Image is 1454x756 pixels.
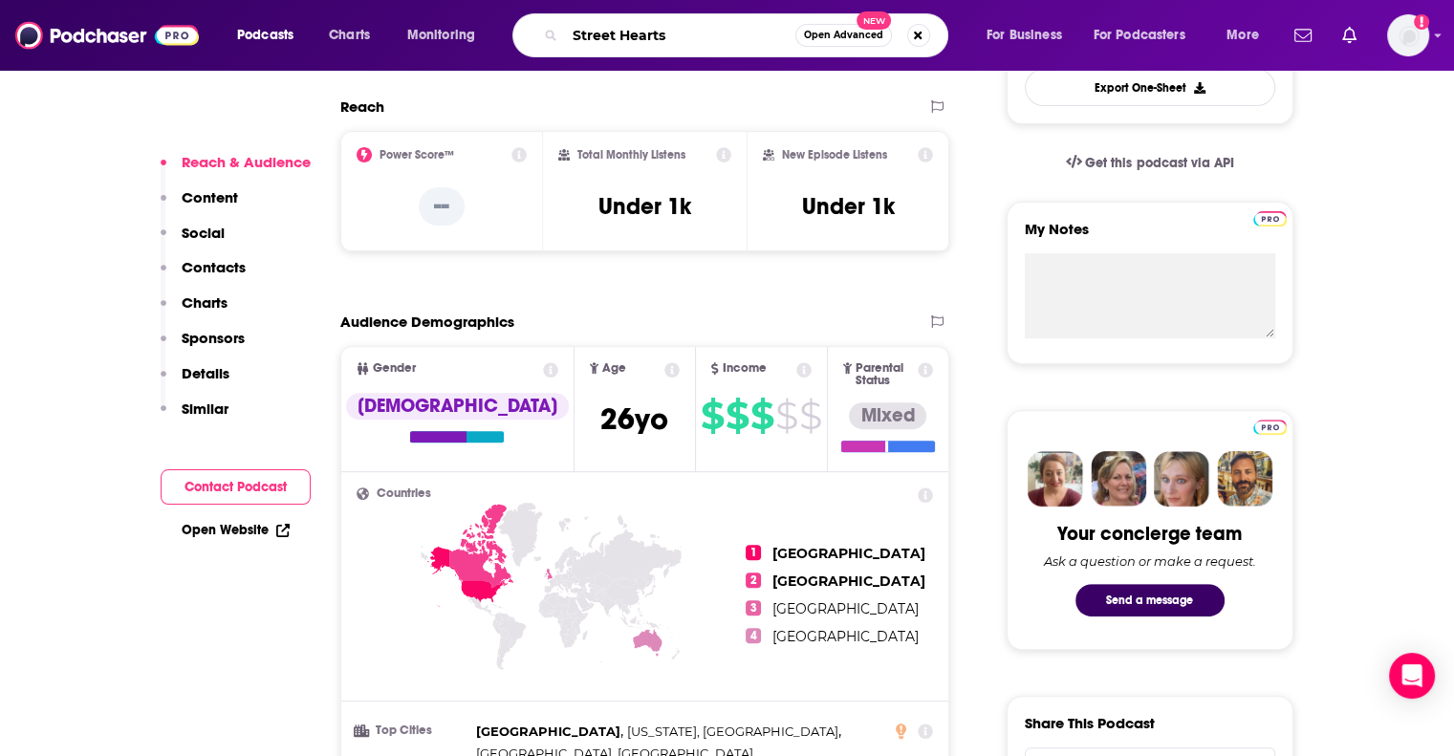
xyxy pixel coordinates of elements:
span: [GEOGRAPHIC_DATA] [772,600,919,617]
button: open menu [1213,20,1283,51]
button: Content [161,188,238,224]
a: Pro website [1253,208,1287,227]
h2: New Episode Listens [782,148,887,162]
span: [GEOGRAPHIC_DATA] [772,572,925,590]
a: Show notifications dropdown [1287,19,1319,52]
h3: Under 1k [802,192,895,221]
span: Parental Status [856,362,915,387]
span: Countries [377,487,431,500]
p: -- [419,187,465,226]
span: New [857,11,891,30]
button: Sponsors [161,329,245,364]
span: For Podcasters [1094,22,1185,49]
span: More [1226,22,1259,49]
p: Similar [182,400,228,418]
span: Gender [373,362,416,375]
button: Open AdvancedNew [795,24,892,47]
span: $ [750,400,773,431]
a: Open Website [182,522,290,538]
img: Jon Profile [1217,451,1272,507]
button: Similar [161,400,228,435]
span: Monitoring [407,22,475,49]
p: Content [182,188,238,206]
span: $ [701,400,724,431]
svg: Add a profile image [1414,14,1429,30]
span: Income [723,362,767,375]
span: , [627,721,841,743]
a: Charts [316,20,381,51]
h2: Reach [340,97,384,116]
p: Sponsors [182,329,245,347]
p: Reach & Audience [182,153,311,171]
img: Podchaser Pro [1253,420,1287,435]
button: Reach & Audience [161,153,311,188]
button: Social [161,224,225,259]
div: Ask a question or make a request. [1044,553,1256,569]
h3: Top Cities [357,724,468,737]
button: Contact Podcast [161,469,311,505]
p: Details [182,364,229,382]
button: open menu [224,20,318,51]
h3: Share This Podcast [1025,714,1155,732]
span: 1 [746,545,761,560]
span: Age [602,362,626,375]
button: Details [161,364,229,400]
h2: Audience Demographics [340,313,514,331]
span: 3 [746,600,761,616]
span: For Business [987,22,1062,49]
div: Mixed [849,402,926,429]
img: Podchaser - Follow, Share and Rate Podcasts [15,17,199,54]
button: Show profile menu [1387,14,1429,56]
label: My Notes [1025,220,1275,253]
img: Podchaser Pro [1253,211,1287,227]
span: 4 [746,628,761,643]
a: Pro website [1253,417,1287,435]
span: , [476,721,623,743]
span: [GEOGRAPHIC_DATA] [772,628,919,645]
span: $ [775,400,797,431]
button: Send a message [1075,584,1225,616]
h2: Total Monthly Listens [577,148,685,162]
span: Get this podcast via API [1085,155,1233,171]
span: [GEOGRAPHIC_DATA] [476,724,620,739]
span: [US_STATE], [GEOGRAPHIC_DATA] [627,724,838,739]
div: Search podcasts, credits, & more... [531,13,966,57]
span: Open Advanced [804,31,883,40]
button: Contacts [161,258,246,293]
img: Sydney Profile [1028,451,1083,507]
button: Export One-Sheet [1025,69,1275,106]
h3: Under 1k [598,192,691,221]
div: Open Intercom Messenger [1389,653,1435,699]
span: $ [726,400,749,431]
img: Barbara Profile [1091,451,1146,507]
p: Charts [182,293,228,312]
a: Show notifications dropdown [1335,19,1364,52]
span: 2 [746,572,761,588]
span: Charts [329,22,370,49]
span: Podcasts [237,22,293,49]
img: User Profile [1387,14,1429,56]
span: [GEOGRAPHIC_DATA] [772,545,925,562]
p: Contacts [182,258,246,276]
input: Search podcasts, credits, & more... [565,20,795,51]
button: open menu [973,20,1086,51]
div: [DEMOGRAPHIC_DATA] [346,393,569,420]
h2: Power Score™ [380,148,454,162]
span: $ [799,400,821,431]
a: Get this podcast via API [1051,140,1249,186]
button: Charts [161,293,228,329]
div: Your concierge team [1057,522,1242,546]
button: open menu [394,20,500,51]
span: Logged in as jenniferbrunn_dk [1387,14,1429,56]
p: Social [182,224,225,242]
button: open menu [1081,20,1213,51]
span: 26 yo [600,400,668,438]
img: Jules Profile [1154,451,1209,507]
